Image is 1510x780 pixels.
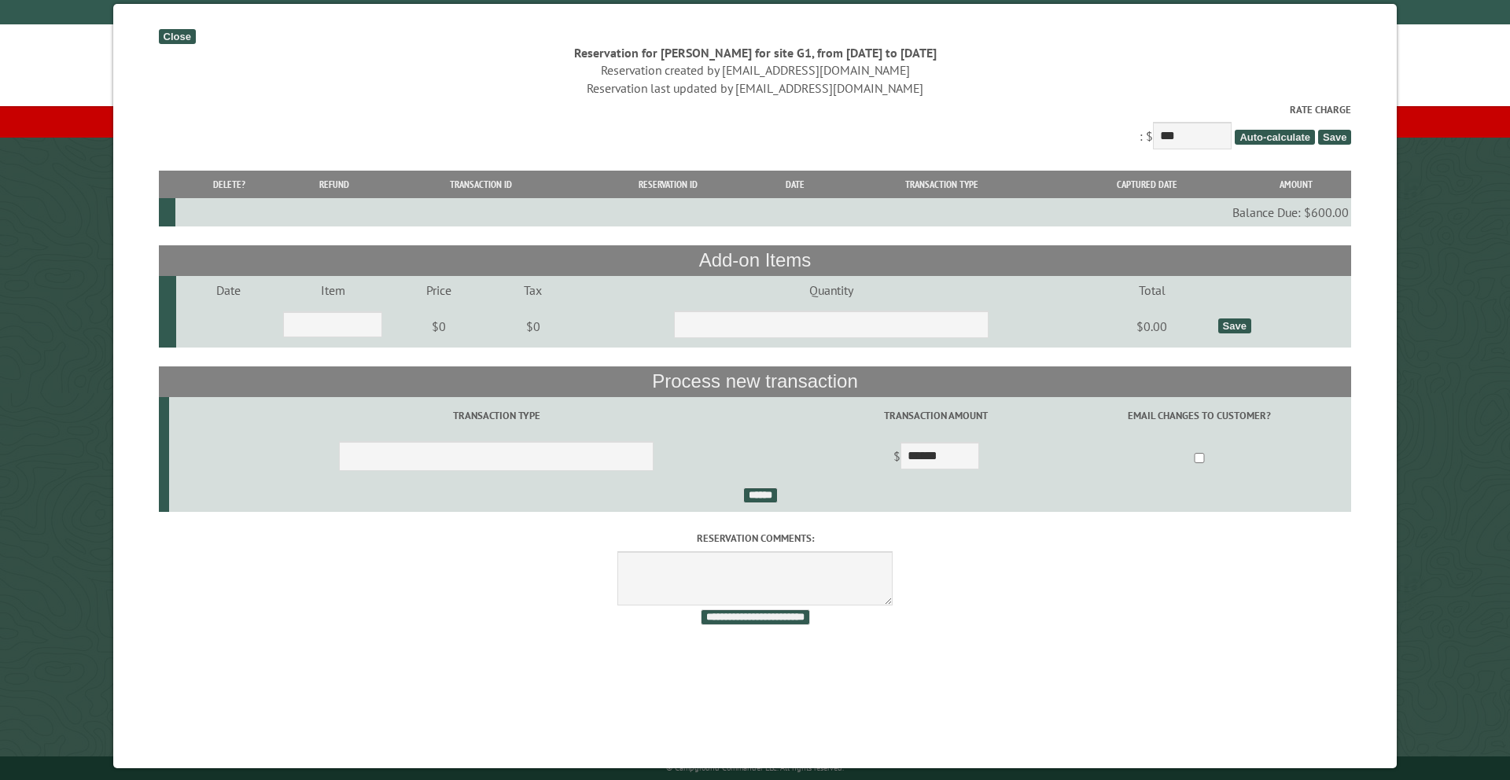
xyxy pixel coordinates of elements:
td: Item [281,276,385,304]
td: $0.00 [1088,304,1215,348]
th: Reservation ID [576,171,760,198]
th: Add-on Items [159,245,1352,275]
th: Captured Date [1054,171,1242,198]
div: Save [1218,318,1251,333]
td: Total [1088,276,1215,304]
div: Reservation for [PERSON_NAME] for site G1, from [DATE] to [DATE] [159,44,1352,61]
label: Transaction Type [171,408,822,423]
div: : $ [159,102,1352,153]
td: Balance Due: $600.00 [175,198,1351,226]
label: Transaction Amount [827,408,1044,423]
small: © Campground Commander LLC. All rights reserved. [666,763,844,773]
th: Refund [283,171,385,198]
span: Auto-calculate [1235,130,1315,145]
th: Amount [1241,171,1351,198]
td: Price [385,276,492,304]
div: Reservation last updated by [EMAIL_ADDRESS][DOMAIN_NAME] [159,79,1352,97]
td: Date [176,276,281,304]
td: $0 [492,304,574,348]
label: Email changes to customer? [1050,408,1349,423]
th: Transaction ID [385,171,576,198]
th: Date [761,171,830,198]
label: Rate Charge [159,102,1352,117]
span: Save [1318,130,1351,145]
th: Transaction Type [830,171,1054,198]
div: Reservation created by [EMAIL_ADDRESS][DOMAIN_NAME] [159,61,1352,79]
td: $0 [385,304,492,348]
td: Quantity [574,276,1088,304]
td: $ [824,435,1048,481]
td: Tax [492,276,574,304]
div: Close [159,29,196,44]
label: Reservation comments: [159,531,1352,546]
th: Process new transaction [159,366,1352,396]
th: Delete? [175,171,283,198]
